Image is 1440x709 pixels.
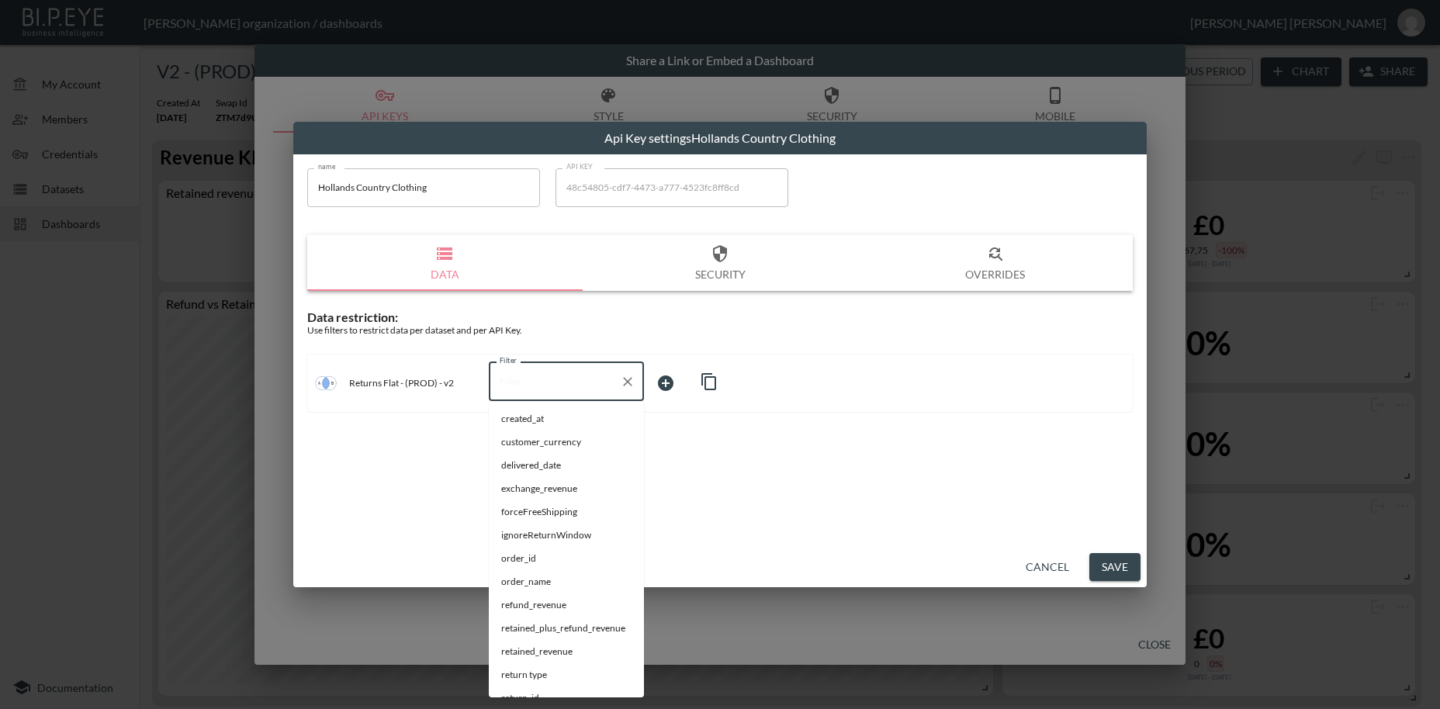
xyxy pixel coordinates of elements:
label: API KEY [566,161,594,171]
span: return type [501,668,632,682]
span: customer_currency [501,435,632,449]
button: Save [1089,553,1141,582]
span: retained_plus_refund_revenue [501,621,632,635]
label: name [318,161,336,171]
span: retained_revenue [501,645,632,659]
span: ignoreReturnWindow [501,528,632,542]
span: order_name [501,575,632,589]
span: delivered_date [501,458,632,472]
button: Clear [617,371,639,393]
span: forceFreeShipping [501,505,632,519]
span: return_id [501,691,632,705]
button: Overrides [857,235,1133,291]
div: Use filters to restrict data per dataset and per API Key. [307,324,1133,336]
label: Filter [500,355,517,365]
button: Data [307,235,583,291]
span: exchange_revenue [501,482,632,496]
button: Security [583,235,858,291]
h2: Api Key settings Hollands Country Clothing [293,122,1147,154]
img: inner join icon [315,372,337,394]
span: created_at [501,412,632,426]
span: Data restriction: [307,310,398,324]
p: Returns Flat - (PROD) - v2 [349,377,454,389]
button: Cancel [1019,553,1075,582]
span: refund_revenue [501,598,632,612]
input: Filter [496,369,614,394]
span: order_id [501,552,632,565]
